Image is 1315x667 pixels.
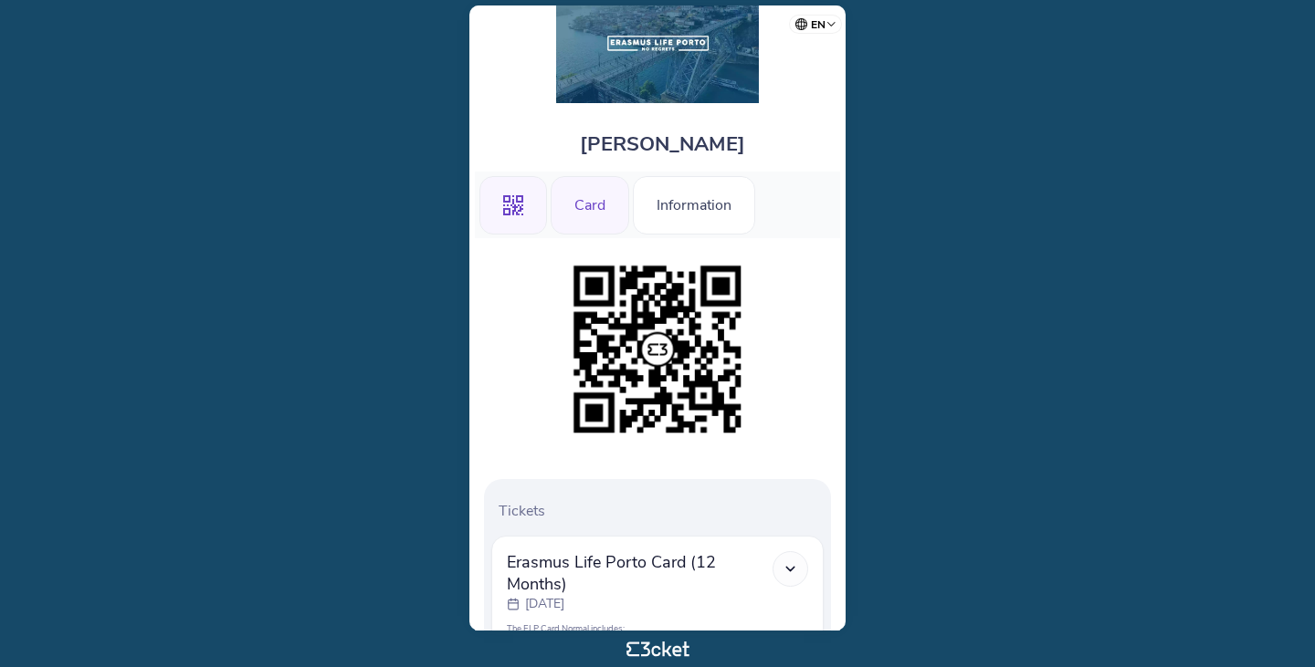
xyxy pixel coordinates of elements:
[499,501,824,521] p: Tickets
[564,256,751,443] img: 4da0e38c029a41cfa6d8ac27dabe2988.png
[551,193,629,214] a: Card
[507,551,773,595] span: Erasmus Life Porto Card (12 Months)
[551,176,629,234] div: Card
[633,176,755,234] div: Information
[580,130,745,158] span: [PERSON_NAME]
[633,193,755,214] a: Information
[525,595,564,613] p: [DATE]
[507,622,808,634] p: The ELP Card Normal includes:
